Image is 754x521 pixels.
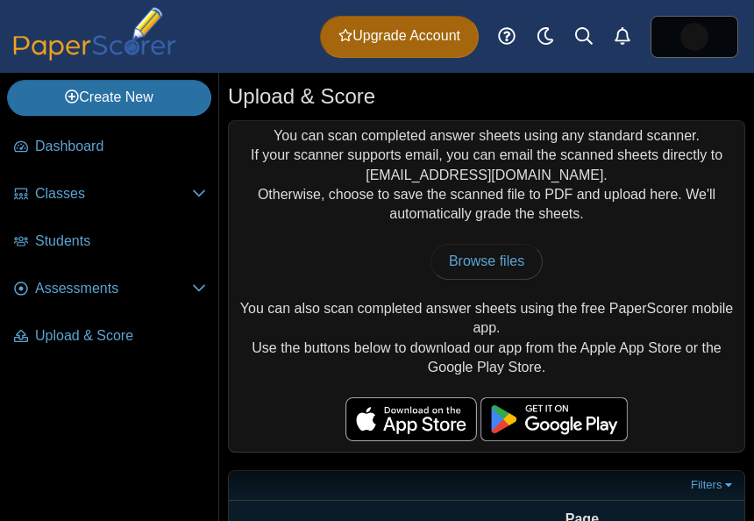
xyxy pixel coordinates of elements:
img: ps.lRyMJ48TqFgHwMDO [680,23,708,51]
span: Upload & Score [35,326,206,346]
span: Browse files [449,253,524,268]
a: Students [7,221,213,263]
a: Create New [7,80,211,115]
img: PaperScorer [7,7,182,61]
span: Classes [35,184,192,203]
span: Upgrade Account [338,26,460,46]
a: ps.lRyMJ48TqFgHwMDO [651,16,738,58]
img: google-play-badge.png [480,397,628,441]
a: Filters [686,476,740,494]
span: Students [35,232,206,251]
a: Classes [7,174,213,216]
img: apple-store-badge.svg [345,397,477,441]
a: Dashboard [7,126,213,168]
a: Browse files [430,244,543,279]
a: Upload & Score [7,316,213,358]
div: You can scan completed answer sheets using any standard scanner. If your scanner supports email, ... [229,121,744,453]
a: Assessments [7,268,213,310]
a: Alerts [603,18,642,56]
span: Dashboard [35,137,206,156]
span: litzy hernandez [680,23,708,51]
h1: Upload & Score [228,82,375,111]
a: PaperScorer [7,48,182,63]
a: Upgrade Account [320,16,479,58]
span: Assessments [35,279,192,298]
